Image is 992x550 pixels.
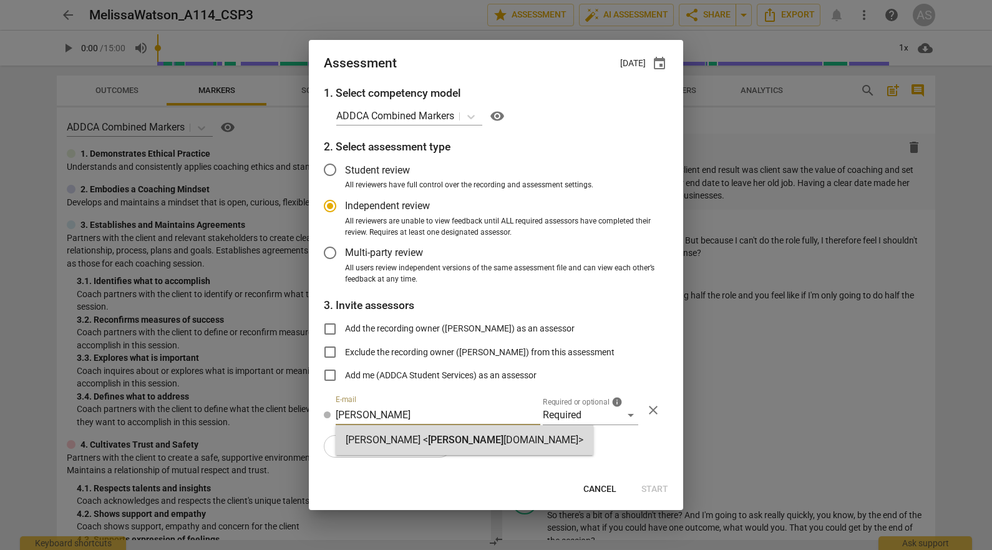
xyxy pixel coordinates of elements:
[336,109,454,123] p: ADDCA Combined Markers
[324,297,668,313] h3: People will receive a link to the document to review.
[346,434,428,446] strong: [PERSON_NAME] <
[345,369,537,382] span: Add me (ADDCA Student Services) as an assessor
[336,405,540,425] input: Start typing to see a suggestion list
[652,56,667,71] span: event
[611,396,623,408] span: info
[487,106,507,126] button: Help
[583,483,616,496] span: Cancel
[345,346,615,359] span: Exclude the recording owner ([PERSON_NAME]) from this assessment
[324,56,397,71] div: Assessment
[324,139,668,155] h3: 2. Select assessment type
[345,263,658,285] span: All users review independent versions of the same assessment file and can view each other’s feedb...
[324,155,668,285] div: Assessment type
[428,434,503,446] span: [PERSON_NAME]
[345,216,658,238] span: All reviewers are unable to view feedback until ALL required assessors have completed their revie...
[345,180,593,191] span: All reviewers have full control over the recording and assessment settings.
[543,399,610,406] span: Required or optional
[620,57,646,70] p: [DATE]
[345,163,410,177] span: Student review
[324,435,451,458] button: Add
[651,55,668,72] button: Due date
[345,322,575,335] span: Add the recording owner ([PERSON_NAME]) as an assessor
[638,395,668,425] button: Remove
[324,85,668,101] h3: 1. Select competency model
[336,396,356,404] label: E-mail
[324,403,336,418] span: Review status: new
[646,403,661,418] span: close
[543,405,638,425] div: Required
[345,245,423,260] span: Multi-party review
[482,106,507,126] a: Help
[334,439,349,454] span: add
[503,434,583,446] strong: [DOMAIN_NAME]>
[490,109,505,124] span: visibility
[334,439,440,454] span: Add user or group
[345,199,430,213] span: Independent review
